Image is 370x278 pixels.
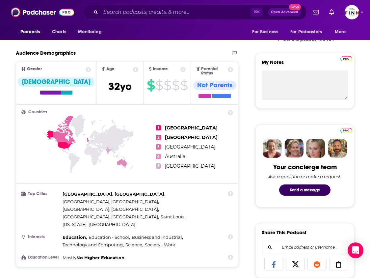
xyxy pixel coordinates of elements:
[106,67,115,71] span: Age
[180,80,188,91] span: $
[156,144,161,150] span: 3
[21,235,60,239] h3: Interests
[78,27,101,37] span: Monitoring
[307,258,327,270] a: Share on Reddit
[28,110,47,114] span: Countries
[193,81,236,90] div: Not Parents
[83,5,307,20] div: Search podcasts, credits, & more...
[267,241,342,254] input: Email address or username...
[63,207,158,212] span: [GEOGRAPHIC_DATA], [GEOGRAPHIC_DATA]
[76,255,124,260] span: No Higher Education
[63,199,158,204] span: [GEOGRAPHIC_DATA], [GEOGRAPHIC_DATA]
[286,258,305,270] a: Share on X/Twitter
[48,26,70,38] a: Charts
[16,26,48,38] button: open menu
[165,144,215,150] span: [GEOGRAPHIC_DATA]
[89,235,129,240] span: Education - School
[63,198,159,206] span: ,
[164,80,171,91] span: $
[165,153,185,159] span: Australia
[16,50,76,56] h2: Audience Demographics
[27,67,42,71] span: Gender
[306,139,325,158] img: Jules Profile
[327,7,337,18] a: Show notifications dropdown
[262,59,348,70] label: My Notes
[165,125,218,131] span: [GEOGRAPHIC_DATA]
[125,242,142,247] span: Science
[108,80,132,93] span: 32 yo
[251,8,263,16] span: ⌘ K
[348,242,363,258] div: Open Intercom Messenger
[279,184,330,196] button: Send a message
[340,127,352,133] a: Pro website
[161,214,184,219] span: Saint Louis
[264,258,283,270] a: Share on Facebook
[262,229,306,236] h3: Share This Podcast
[11,6,74,18] img: Podchaser - Follow, Share and Rate Podcasts
[286,26,331,38] button: open menu
[156,125,161,130] span: 1
[153,67,168,71] span: Income
[63,214,158,219] span: [GEOGRAPHIC_DATA], [GEOGRAPHIC_DATA]
[330,26,354,38] button: open menu
[248,26,286,38] button: open menu
[21,255,60,260] h3: Education Level
[63,222,135,227] span: [US_STATE], [GEOGRAPHIC_DATA]
[63,213,159,221] span: ,
[145,242,175,247] span: Society - Work
[63,191,164,197] span: [GEOGRAPHIC_DATA], [GEOGRAPHIC_DATA]
[268,8,301,16] button: Open AdvancedNew
[329,258,348,270] a: Copy Link
[132,234,183,241] span: ,
[271,11,298,14] span: Open Advanced
[172,80,179,91] span: $
[273,163,337,171] div: Your concierge team
[155,80,163,91] span: $
[345,5,359,19] img: User Profile
[125,241,143,249] span: ,
[201,67,227,75] span: Parental Status
[18,77,94,87] div: [DEMOGRAPHIC_DATA]
[263,139,282,158] img: Sydney Profile
[52,27,66,37] span: Charts
[340,56,352,61] img: Podchaser Pro
[310,7,321,18] a: Show notifications dropdown
[63,235,86,240] span: Education
[335,27,346,37] span: More
[89,234,130,241] span: ,
[63,255,76,260] span: Mostly
[268,174,341,179] div: Ask a question or make a request.
[345,5,359,19] span: Logged in as FINNMadison
[328,139,347,158] img: Jon Profile
[63,190,165,198] span: ,
[340,55,352,61] a: Pro website
[132,235,182,240] span: Business and Industrial
[20,27,40,37] span: Podcasts
[290,27,322,37] span: For Podcasters
[156,154,161,159] span: 4
[73,26,110,38] button: open menu
[156,135,161,140] span: 2
[63,241,124,249] span: ,
[284,139,304,158] img: Barbara Profile
[289,4,301,10] span: New
[252,27,278,37] span: For Business
[147,80,155,91] span: $
[101,7,251,17] input: Search podcasts, credits, & more...
[262,241,348,254] div: Search followers
[21,192,60,196] h3: Top Cities
[165,134,218,140] span: [GEOGRAPHIC_DATA]
[165,163,215,169] span: [GEOGRAPHIC_DATA]
[63,234,87,241] span: ,
[63,242,123,247] span: Technology and Computing
[161,213,185,221] span: ,
[63,206,159,213] span: ,
[345,5,359,19] button: Show profile menu
[156,163,161,169] span: 5
[340,128,352,133] img: Podchaser Pro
